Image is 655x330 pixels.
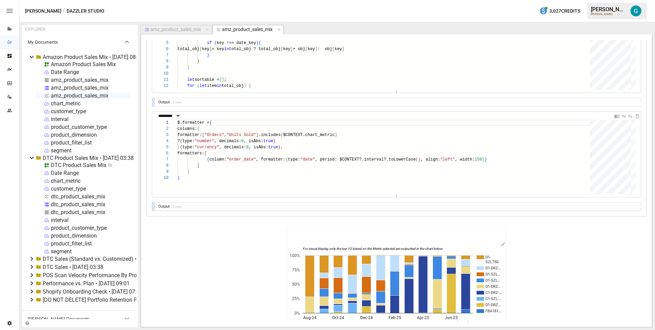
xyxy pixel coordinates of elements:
span: , isAbs: [249,145,268,150]
span: key !== date_key [217,41,256,45]
div: 10 [156,71,169,77]
span: key [308,47,315,51]
div: 13 [156,89,169,95]
text: FBA181… [485,309,501,313]
span: [ [305,47,308,51]
div: amz_product_sales_mix [51,85,108,91]
span: [ [202,133,204,137]
span: formatter: [177,133,202,137]
span: } [197,59,200,64]
div: product_filter_list [51,139,92,146]
span: ] [256,133,258,137]
span: 0 [246,145,249,150]
span: 150 [475,157,482,162]
div: 5 [156,40,169,46]
span: ( [214,41,217,45]
span: 3,027 Credits [549,7,580,15]
span: sortable = [194,77,219,82]
div: dtc_product_sales_mix [51,209,105,215]
div: 9 [156,169,169,175]
span: ) [335,133,337,137]
div: Amazon Product Sales Mix [51,61,116,67]
div: Gavin Acres [630,5,641,16]
span: formatters: [177,151,204,156]
span: true [268,145,278,150]
div: DTC Product Sales Mix [51,162,106,168]
span: "left" [440,157,455,162]
div: 12 rows [171,205,181,208]
span: { [180,139,182,144]
span: , decimals: [214,139,241,144]
text: 50% [292,282,300,287]
text: 75% [292,268,300,272]
div: customer_type [51,185,86,192]
span: ] [222,77,224,82]
span: "number" [194,139,214,144]
div: dtc_product_sales_mix [51,201,105,208]
span: } [187,65,190,70]
div: 8 [156,58,169,64]
span: ] [209,47,212,51]
span: key [283,47,291,51]
span: : [177,145,180,150]
span: total_obj [177,47,200,51]
span: ] [315,47,317,51]
div: segment [51,248,72,255]
text: Dec-24 [360,315,373,320]
span: total_obj [222,84,244,88]
span: , period: $CONTEXT?.interval?.toLowerCase [315,157,416,162]
span: } [482,157,484,162]
span: , decimals: [219,145,246,150]
span: ( [416,157,418,162]
div: 1 [156,120,169,126]
div: Insert Cell Above [621,112,626,119]
div: chart_metric [51,100,81,107]
div: interval [51,116,69,122]
div: 4 [156,138,169,144]
div: Shopify Onboarding Check • [DATE] 07:31 [43,288,143,295]
span: "Orders" [204,133,224,137]
span: ; [224,77,227,82]
span: } [273,139,276,144]
text: Nov-24 [346,321,359,326]
div: Date Range [51,170,79,176]
span: .includes [259,133,281,137]
div: DTC Product Sales Mix • [DATE] 03:38 [43,155,134,161]
span: "date" [300,157,315,162]
button: Gavin Acres [626,1,645,20]
span: , align: [421,157,440,162]
span: $.formatter = [177,120,209,125]
div: 8 [156,163,169,169]
div: DTC Sales • [DATE] 03:38 [43,264,103,270]
div: 2 [156,126,169,132]
span: total_obj ? total_obj [229,47,280,51]
div: chart_metric [51,178,81,184]
span: [ [280,47,283,51]
span: let [187,77,195,82]
text: SZL750 [485,260,498,264]
div: DTC Sales (Standard vs. Customized) • [DATE] 03:21 [43,256,169,262]
div: 9 [156,64,169,71]
span: item [207,84,217,88]
text: May-25 [431,321,444,326]
span: in [217,84,221,88]
text: D1-SZL… [485,278,500,283]
div: 3 [156,132,169,138]
span: if [207,41,212,45]
span: column: [209,157,227,162]
div: amz_product_sales_mix [150,27,201,33]
text: 0% [294,311,300,315]
span: My Documents [28,40,123,45]
span: type: [288,157,300,162]
div: 5 [156,144,169,150]
text: Oct-24 [332,315,344,320]
span: { [197,126,200,131]
div: Performance vs. Plan • [DATE] 09:01 [43,280,130,287]
div: [DO NOT DELETE] Portfolio Retention Prediction Accuracy [43,297,181,303]
text: D1-DRZ… [485,266,500,270]
div: Date Range [51,69,79,75]
span: = key [212,47,224,51]
div: 10 [156,175,169,181]
div: customer_type [51,108,86,115]
span: ( [197,84,200,88]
